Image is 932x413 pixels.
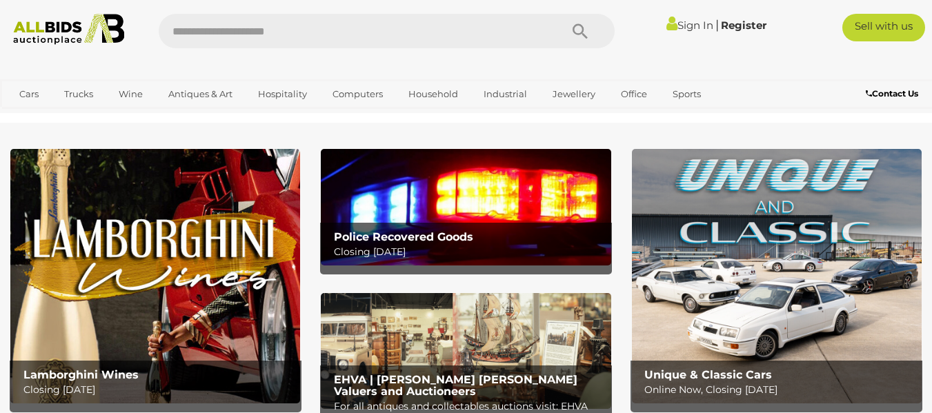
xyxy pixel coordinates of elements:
[23,368,139,381] b: Lamborghini Wines
[110,83,152,105] a: Wine
[632,149,922,403] img: Unique & Classic Cars
[10,105,126,128] a: [GEOGRAPHIC_DATA]
[324,83,392,105] a: Computers
[23,381,295,399] p: Closing [DATE]
[321,149,611,265] a: Police Recovered Goods Police Recovered Goods Closing [DATE]
[842,14,925,41] a: Sell with us
[475,83,536,105] a: Industrial
[666,19,713,32] a: Sign In
[10,149,300,403] img: Lamborghini Wines
[334,373,577,399] b: EHVA | [PERSON_NAME] [PERSON_NAME] Valuers and Auctioneers
[7,14,131,45] img: Allbids.com.au
[321,293,611,409] a: EHVA | Evans Hastings Valuers and Auctioneers EHVA | [PERSON_NAME] [PERSON_NAME] Valuers and Auct...
[715,17,719,32] span: |
[334,230,473,243] b: Police Recovered Goods
[644,368,772,381] b: Unique & Classic Cars
[10,83,48,105] a: Cars
[866,86,922,101] a: Contact Us
[321,149,611,265] img: Police Recovered Goods
[612,83,656,105] a: Office
[632,149,922,403] a: Unique & Classic Cars Unique & Classic Cars Online Now, Closing [DATE]
[159,83,241,105] a: Antiques & Art
[249,83,316,105] a: Hospitality
[399,83,467,105] a: Household
[546,14,615,48] button: Search
[664,83,710,105] a: Sports
[544,83,604,105] a: Jewellery
[10,149,300,403] a: Lamborghini Wines Lamborghini Wines Closing [DATE]
[334,243,605,261] p: Closing [DATE]
[866,88,918,99] b: Contact Us
[721,19,766,32] a: Register
[321,293,611,409] img: EHVA | Evans Hastings Valuers and Auctioneers
[644,381,915,399] p: Online Now, Closing [DATE]
[55,83,102,105] a: Trucks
